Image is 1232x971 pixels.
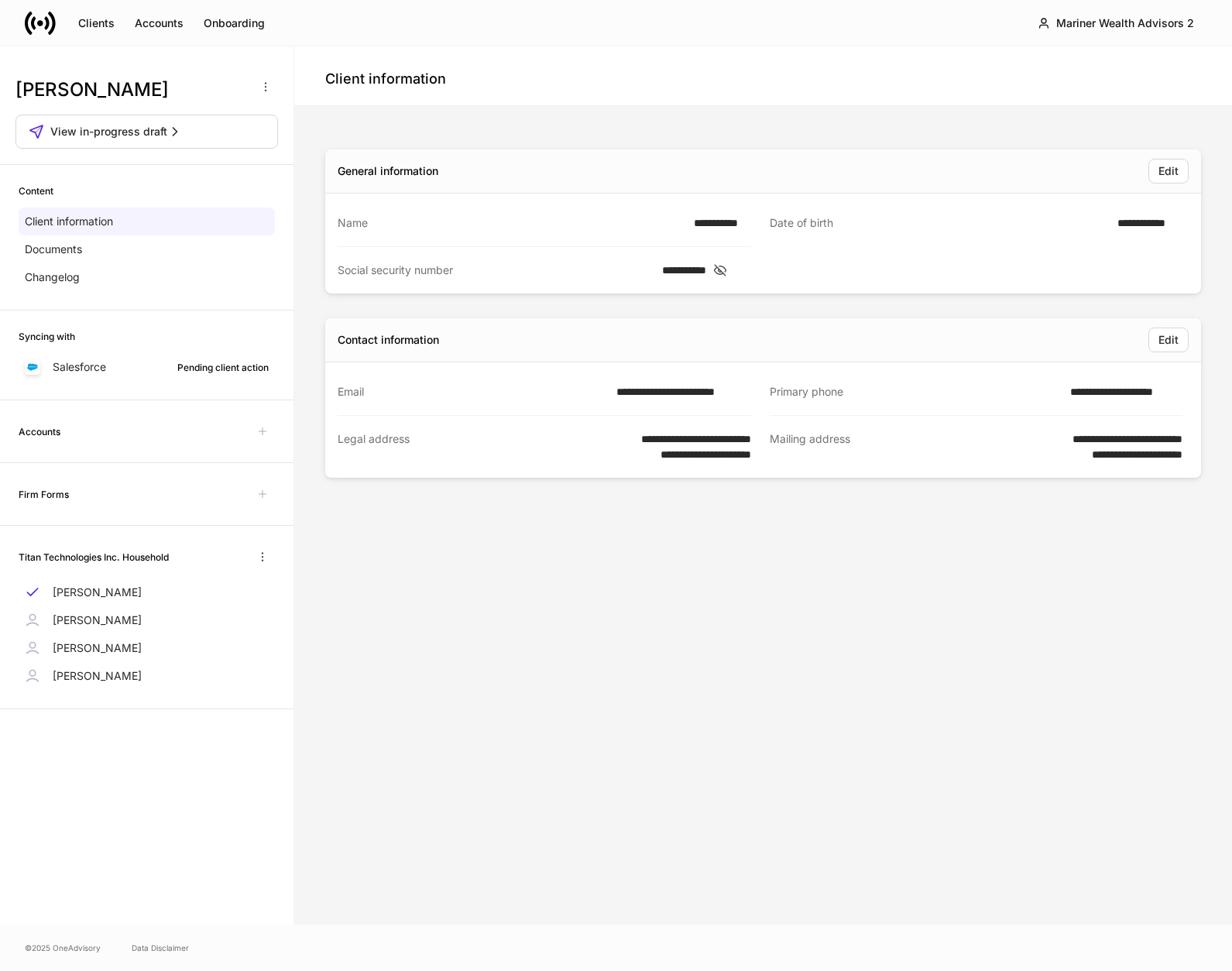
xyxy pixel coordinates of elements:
[132,942,189,954] a: Data Disclaimer
[19,550,169,564] h6: Titan Technologies Inc. Household
[1056,15,1194,31] div: Mariner Wealth Advisors 2
[770,431,1018,462] div: Mailing address
[325,70,446,88] h4: Client information
[15,77,247,102] h3: [PERSON_NAME]
[135,15,184,31] div: Accounts
[19,487,69,502] h6: Firm Forms
[338,332,439,348] div: Contact information
[177,360,269,375] div: Pending client action
[194,11,275,36] button: Onboarding
[338,431,585,462] div: Legal address
[1024,9,1207,37] button: Mariner Wealth Advisors 2
[1148,328,1189,352] button: Edit
[53,359,106,375] p: Salesforce
[50,124,167,139] span: View in-progress draft
[250,482,275,506] span: Unavailable with outstanding requests for information
[125,11,194,36] button: Accounts
[19,578,275,606] a: [PERSON_NAME]
[19,208,275,235] a: Client information
[19,184,53,198] h6: Content
[1158,163,1179,179] div: Edit
[1158,332,1179,348] div: Edit
[68,11,125,36] button: Clients
[204,15,265,31] div: Onboarding
[25,269,80,285] p: Changelog
[338,384,607,400] div: Email
[770,384,1061,400] div: Primary phone
[338,163,438,179] div: General information
[338,215,685,231] div: Name
[53,585,142,600] p: [PERSON_NAME]
[53,640,142,656] p: [PERSON_NAME]
[53,668,142,684] p: [PERSON_NAME]
[19,424,60,439] h6: Accounts
[1148,159,1189,184] button: Edit
[250,419,275,444] span: Unavailable with outstanding requests for information
[25,942,101,954] span: © 2025 OneAdvisory
[19,606,275,634] a: [PERSON_NAME]
[770,215,1108,232] div: Date of birth
[19,662,275,690] a: [PERSON_NAME]
[78,15,115,31] div: Clients
[25,242,82,257] p: Documents
[25,214,113,229] p: Client information
[19,634,275,662] a: [PERSON_NAME]
[19,263,275,291] a: Changelog
[19,329,75,344] h6: Syncing with
[19,235,275,263] a: Documents
[338,262,653,278] div: Social security number
[19,353,275,381] a: SalesforcePending client action
[53,612,142,628] p: [PERSON_NAME]
[15,115,278,149] button: View in-progress draft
